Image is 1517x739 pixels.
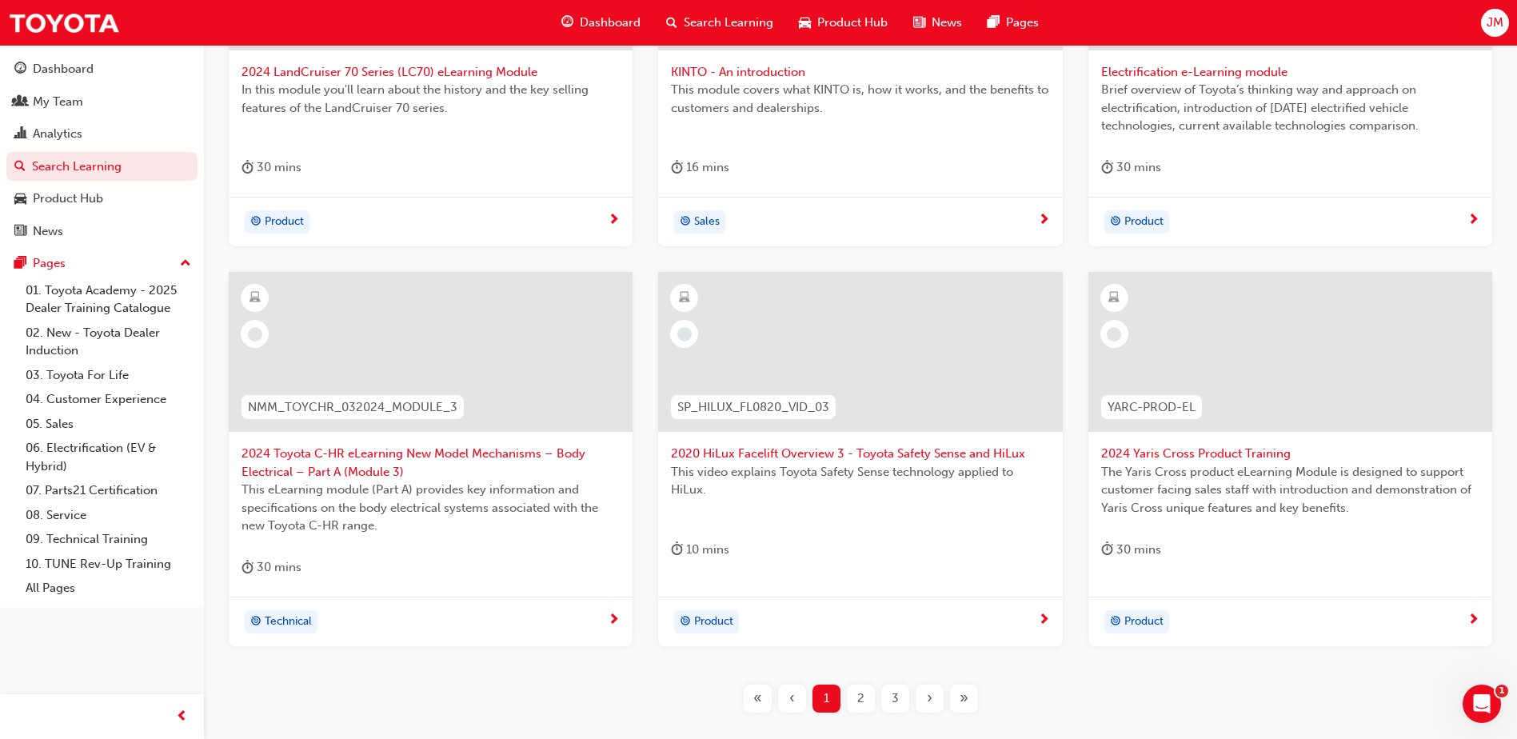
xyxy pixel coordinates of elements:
[19,387,198,412] a: 04. Customer Experience
[6,54,198,84] a: Dashboard
[1467,214,1479,228] span: next-icon
[33,60,94,78] div: Dashboard
[671,445,1049,463] span: 2020 HiLux Facelift Overview 3 - Toyota Safety Sense and HiLux
[242,481,620,535] span: This eLearning module (Part A) provides key information and specifications on the body electrical...
[242,557,253,577] span: duration-icon
[1101,463,1479,517] span: The Yaris Cross product eLearning Module is designed to support customer facing sales staff with ...
[248,327,262,342] span: learningRecordVerb_NONE-icon
[1101,63,1479,82] span: Electrification e-Learning module
[6,51,198,249] button: DashboardMy TeamAnalyticsSearch LearningProduct HubNews
[694,213,720,231] span: Sales
[1101,158,1113,178] span: duration-icon
[265,213,304,231] span: Product
[549,6,653,39] a: guage-iconDashboard
[608,214,620,228] span: next-icon
[1124,613,1164,631] span: Product
[33,125,82,143] div: Analytics
[19,278,198,321] a: 01. Toyota Academy - 2025 Dealer Training Catalogue
[1088,272,1492,646] a: YARC-PROD-EL2024 Yaris Cross Product TrainingThe Yaris Cross product eLearning Module is designed...
[677,327,692,342] span: learningRecordVerb_NONE-icon
[900,6,975,39] a: news-iconNews
[1487,14,1503,32] span: JM
[242,445,620,481] span: 2024 Toyota C-HR eLearning New Model Mechanisms – Body Electrical – Part A (Module 3)
[14,95,26,110] span: people-icon
[14,257,26,271] span: pages-icon
[14,225,26,239] span: news-icon
[741,685,775,713] button: First page
[19,478,198,503] a: 07. Parts21 Certification
[671,158,729,178] div: 16 mins
[6,249,198,278] button: Pages
[6,217,198,246] a: News
[8,5,120,41] img: Trak
[242,557,301,577] div: 30 mins
[684,14,773,32] span: Search Learning
[19,363,198,388] a: 03. Toyota For Life
[14,127,26,142] span: chart-icon
[608,613,620,628] span: next-icon
[680,612,691,633] span: target-icon
[265,613,312,631] span: Technical
[1101,81,1479,135] span: Brief overview of Toyota’s thinking way and approach on electrification, introduction of [DATE] e...
[960,689,968,708] span: »
[1108,288,1120,309] span: learningResourceType_ELEARNING-icon
[19,552,198,577] a: 10. TUNE Rev-Up Training
[561,13,573,33] span: guage-icon
[679,288,690,309] span: learningResourceType_ELEARNING-icon
[242,81,620,117] span: In this module you'll learn about the history and the key selling features of the LandCruiser 70 ...
[19,412,198,437] a: 05. Sales
[789,689,795,708] span: ‹
[1101,540,1161,560] div: 30 mins
[680,212,691,233] span: target-icon
[809,685,844,713] button: Page 1
[33,190,103,208] div: Product Hub
[824,689,829,708] span: 1
[913,13,925,33] span: news-icon
[250,288,261,309] span: learningResourceType_ELEARNING-icon
[250,212,261,233] span: target-icon
[14,192,26,206] span: car-icon
[975,6,1052,39] a: pages-iconPages
[1495,685,1508,697] span: 1
[892,689,899,708] span: 3
[180,254,191,274] span: up-icon
[580,14,641,32] span: Dashboard
[1038,214,1050,228] span: next-icon
[6,87,198,117] a: My Team
[6,184,198,214] a: Product Hub
[1101,158,1161,178] div: 30 mins
[775,685,809,713] button: Previous page
[666,13,677,33] span: search-icon
[786,6,900,39] a: car-iconProduct Hub
[988,13,1000,33] span: pages-icon
[250,612,261,633] span: target-icon
[932,14,962,32] span: News
[1110,612,1121,633] span: target-icon
[33,93,83,111] div: My Team
[14,62,26,77] span: guage-icon
[242,158,301,178] div: 30 mins
[671,63,1049,82] span: KINTO - An introduction
[671,158,683,178] span: duration-icon
[176,707,188,727] span: prev-icon
[878,685,912,713] button: Page 3
[799,13,811,33] span: car-icon
[694,613,733,631] span: Product
[19,527,198,552] a: 09. Technical Training
[1124,213,1164,231] span: Product
[677,398,829,417] span: SP_HILUX_FL0820_VID_03
[248,398,457,417] span: NMM_TOYCHR_032024_MODULE_3
[844,685,878,713] button: Page 2
[1101,540,1113,560] span: duration-icon
[857,689,864,708] span: 2
[653,6,786,39] a: search-iconSearch Learning
[1467,613,1479,628] span: next-icon
[1481,9,1509,37] button: JM
[1006,14,1039,32] span: Pages
[242,63,620,82] span: 2024 LandCruiser 70 Series (LC70) eLearning Module
[242,158,253,178] span: duration-icon
[6,152,198,182] a: Search Learning
[33,254,66,273] div: Pages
